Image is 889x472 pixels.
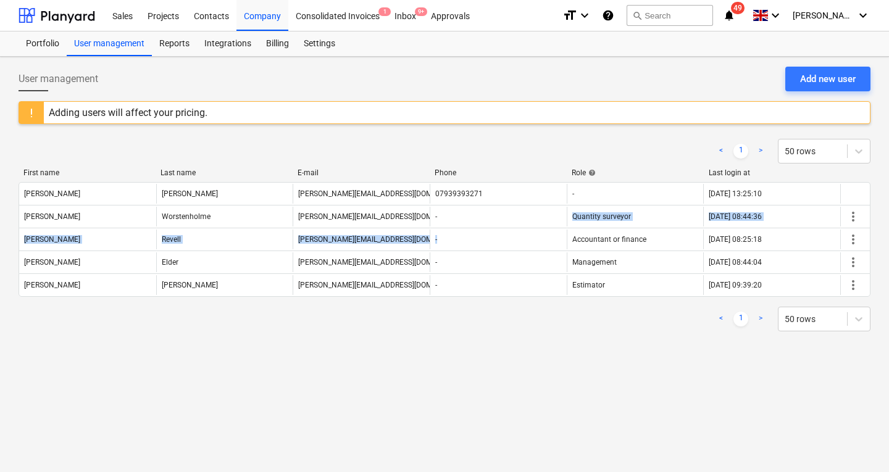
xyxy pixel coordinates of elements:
i: keyboard_arrow_down [577,8,592,23]
span: 9+ [415,7,427,16]
a: User management [67,31,152,56]
div: Revell [162,235,181,244]
span: Estimator [572,281,605,289]
div: 07939393271 [435,189,483,198]
button: Search [627,5,713,26]
span: User management [19,72,98,86]
a: Page 1 is your current page [733,144,748,159]
div: Add new user [800,71,856,87]
div: [DATE] 08:44:04 [709,258,762,267]
div: [DATE] 08:44:36 [709,212,762,221]
div: Last name [161,168,288,177]
div: [PERSON_NAME][EMAIL_ADDRESS][DOMAIN_NAME] [298,235,470,244]
span: Quantity surveyor [572,212,631,221]
button: Add new user [785,67,870,91]
div: [PERSON_NAME] [24,281,80,289]
a: Previous page [714,144,728,159]
i: format_size [562,8,577,23]
div: Role [572,168,699,177]
div: Worstenholme [162,212,211,221]
div: [DATE] 13:25:10 [709,189,762,198]
span: more_vert [846,278,861,292]
div: [PERSON_NAME][EMAIL_ADDRESS][DOMAIN_NAME] [298,281,470,289]
div: [PERSON_NAME][EMAIL_ADDRESS][DOMAIN_NAME] [298,189,470,198]
span: Management [572,258,617,267]
div: [PERSON_NAME][EMAIL_ADDRESS][DOMAIN_NAME] [298,212,470,221]
a: Page 1 is your current page [733,312,748,326]
a: Next page [753,144,768,159]
a: Integrations [197,31,259,56]
i: notifications [723,8,735,23]
a: Settings [296,31,343,56]
a: Billing [259,31,296,56]
span: help [586,169,596,176]
span: more_vert [846,232,861,247]
div: [DATE] 09:39:20 [709,281,762,289]
div: E-mail [298,168,425,177]
a: Portfolio [19,31,67,56]
span: more_vert [846,209,861,224]
div: - [435,258,437,267]
i: keyboard_arrow_down [768,8,783,23]
div: - [435,281,437,289]
span: search [632,10,642,20]
a: Next page [753,312,768,326]
div: [PERSON_NAME][EMAIL_ADDRESS][DOMAIN_NAME] [298,258,470,267]
div: [PERSON_NAME] [162,281,218,289]
span: Accountant or finance [572,235,646,244]
i: Knowledge base [602,8,614,23]
div: [PERSON_NAME] [24,189,80,198]
span: [PERSON_NAME] [793,10,854,20]
span: more_vert [846,255,861,270]
div: [PERSON_NAME] [24,212,80,221]
div: [PERSON_NAME] [162,189,218,198]
div: - [435,235,437,244]
div: - [435,212,437,221]
div: Phone [435,168,562,177]
span: 1 [378,7,391,16]
div: Adding users will affect your pricing. [49,107,207,118]
a: Reports [152,31,197,56]
div: [PERSON_NAME] [24,258,80,267]
a: Previous page [714,312,728,326]
i: keyboard_arrow_down [856,8,870,23]
span: 49 [731,2,745,14]
span: - [572,189,574,198]
div: [DATE] 08:25:18 [709,235,762,244]
div: Last login at [709,168,836,177]
iframe: Chat Widget [827,413,889,472]
div: [PERSON_NAME] [24,235,80,244]
div: Elder [162,258,178,267]
div: First name [23,168,151,177]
